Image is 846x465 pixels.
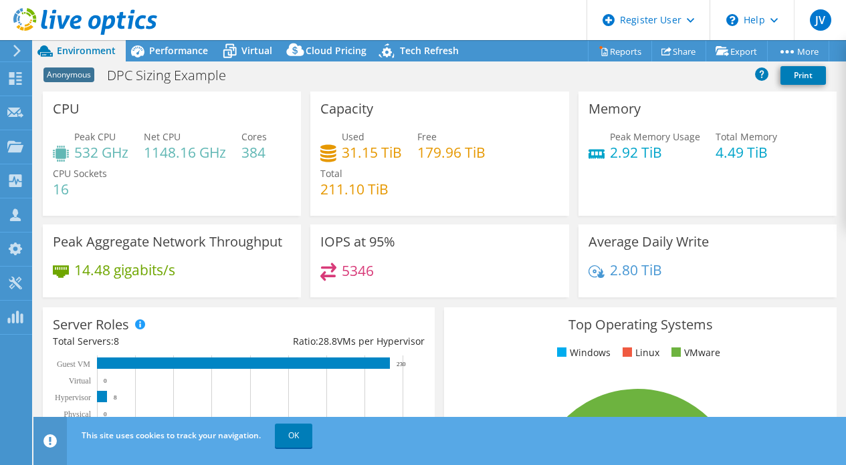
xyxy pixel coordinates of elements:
[53,167,107,180] span: CPU Sockets
[716,145,777,160] h4: 4.49 TiB
[318,335,337,347] span: 28.8
[43,67,94,82] span: Anonymous
[726,14,738,26] svg: \n
[320,235,395,249] h3: IOPS at 95%
[101,68,247,83] h1: DPC Sizing Example
[149,44,208,57] span: Performance
[767,41,829,61] a: More
[114,394,117,401] text: 8
[651,41,706,61] a: Share
[706,41,768,61] a: Export
[74,263,175,277] h4: 14.48 gigabits/s
[589,235,709,249] h3: Average Daily Write
[397,361,406,367] text: 230
[342,130,364,143] span: Used
[144,145,226,160] h4: 1148.16 GHz
[53,182,107,196] h4: 16
[64,410,91,419] text: Physical
[239,334,425,349] div: Ratio: VMs per Hypervisor
[716,130,777,143] span: Total Memory
[53,317,129,332] h3: Server Roles
[114,335,119,347] span: 8
[400,44,459,57] span: Tech Refresh
[144,130,181,143] span: Net CPU
[241,145,267,160] h4: 384
[320,182,389,196] h4: 211.10 TiB
[454,317,826,332] h3: Top Operating Systems
[810,9,831,31] span: JV
[417,145,486,160] h4: 179.96 TiB
[554,345,611,360] li: Windows
[275,424,312,448] a: OK
[610,263,662,277] h4: 2.80 TiB
[55,393,91,402] text: Hypervisor
[69,376,92,385] text: Virtual
[320,167,342,180] span: Total
[610,145,700,160] h4: 2.92 TiB
[610,130,700,143] span: Peak Memory Usage
[306,44,366,57] span: Cloud Pricing
[53,102,80,116] h3: CPU
[342,263,374,278] h4: 5346
[668,345,720,360] li: VMware
[57,44,116,57] span: Environment
[588,41,652,61] a: Reports
[82,430,261,441] span: This site uses cookies to track your navigation.
[320,102,373,116] h3: Capacity
[417,130,437,143] span: Free
[53,334,239,349] div: Total Servers:
[619,345,659,360] li: Linux
[57,359,90,369] text: Guest VM
[241,44,272,57] span: Virtual
[53,235,282,249] h3: Peak Aggregate Network Throughput
[74,145,128,160] h4: 532 GHz
[74,130,116,143] span: Peak CPU
[780,66,826,85] a: Print
[104,377,107,384] text: 0
[104,411,107,418] text: 0
[589,102,641,116] h3: Memory
[342,145,402,160] h4: 31.15 TiB
[241,130,267,143] span: Cores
